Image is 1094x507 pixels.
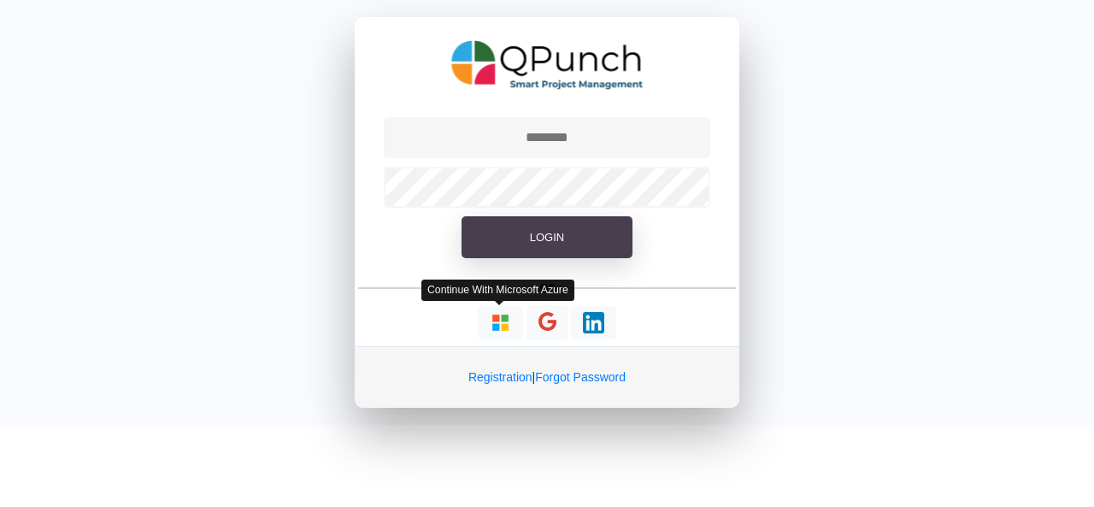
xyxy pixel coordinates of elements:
button: Continue With Google [526,305,568,340]
img: QPunch [451,34,644,96]
button: Login [462,216,632,259]
img: Loading... [583,312,604,333]
a: Forgot Password [535,370,626,384]
div: Continue With Microsoft Azure [421,280,574,301]
div: | [355,346,739,408]
img: Loading... [490,312,511,333]
span: Login [530,231,564,244]
a: Registration [468,370,532,384]
button: Continue With LinkedIn [571,306,616,339]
